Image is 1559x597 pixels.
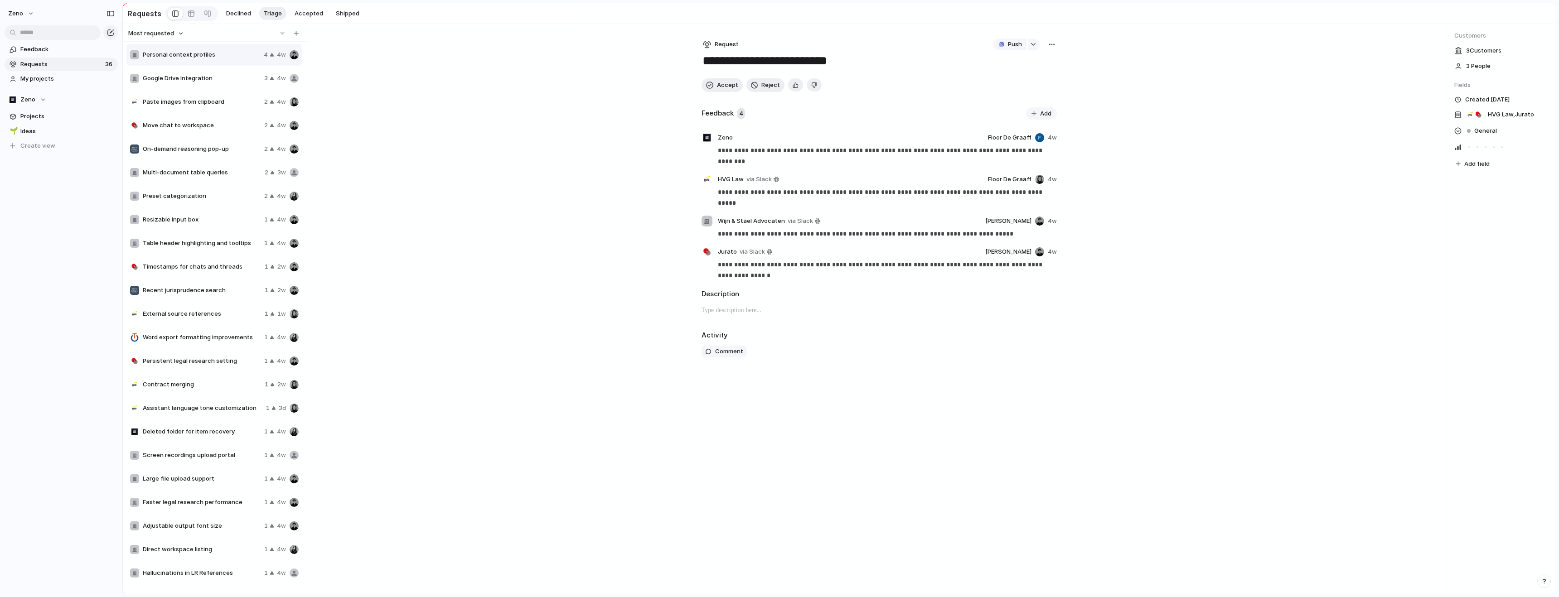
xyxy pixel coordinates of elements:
span: My projects [20,74,115,83]
span: 1 [264,451,268,460]
span: 4w [277,144,286,154]
span: Jurato [718,247,737,256]
span: General [1474,126,1497,135]
span: Wijn & Stael Advocaten [718,217,785,226]
h2: Description [702,289,1057,299]
span: Created [DATE] [1465,95,1510,104]
span: Ideas [20,127,115,136]
span: Multi-document table queries [143,168,261,177]
span: Assistant language tone customization [143,404,262,413]
span: Word export formatting improvements [143,333,261,342]
span: 2w [277,286,286,295]
h2: Feedback [702,108,734,119]
span: 2w [277,262,286,271]
span: 1 [265,262,268,271]
span: Create view [20,141,55,150]
span: 4w [277,498,286,507]
span: 4w [277,474,286,483]
span: 4 [264,50,268,59]
span: 4w [1048,175,1057,184]
button: Most requested [127,28,185,39]
span: Table header highlighting and tooltips [143,239,261,248]
div: 🌱 [10,126,16,136]
span: On-demand reasoning pop-up [143,144,261,154]
span: Shipped [336,9,359,18]
span: Zeno [20,95,35,104]
span: Deleted folder for item recovery [143,427,261,436]
span: Reject [761,81,780,90]
span: Timestamps for chats and threads [143,262,261,271]
span: 1 [264,521,268,530]
button: Accept [702,78,743,92]
span: Contract merging [143,380,261,389]
span: Resizable input box [143,215,261,224]
span: 4w [1048,217,1057,226]
span: Google Drive Integration [143,74,261,83]
a: via Slack [745,174,781,185]
button: Push [993,39,1026,50]
span: Adjustable output font size [143,521,261,530]
span: 3d [279,404,286,413]
span: Screen recordings upload portal [143,451,261,460]
span: 4w [1048,133,1057,142]
span: Faster legal research performance [143,498,261,507]
span: Comment [715,347,743,356]
span: Projects [20,112,115,121]
span: 2w [277,380,286,389]
span: 4w [277,568,286,578]
button: Declined [222,7,256,20]
span: Requests [20,60,102,69]
span: Declined [226,9,251,18]
a: 🌱Ideas [5,125,118,138]
span: Accept [717,81,738,90]
button: Zeno [5,93,118,106]
span: External source references [143,309,261,318]
span: Add field [1464,159,1490,169]
span: 4w [277,239,286,248]
button: Comment [702,346,747,357]
span: Push [1008,40,1022,49]
span: Personal context profiles [143,50,260,59]
a: Projects [5,110,118,123]
span: 4w [277,427,286,436]
a: via Slack [786,216,822,226]
span: Recent jurisprudence search [143,286,261,295]
span: 2 [265,168,268,177]
span: 1 [264,474,268,483]
span: Large file upload support [143,474,261,483]
button: Add [1026,107,1057,120]
span: 36 [105,60,114,69]
span: 2 [264,192,268,201]
a: Requests36 [5,58,118,71]
span: 1 [264,427,268,436]
button: Accepted [290,7,328,20]
span: 1 [265,380,268,389]
span: 1 [264,498,268,507]
h2: Requests [127,8,161,19]
span: 4w [1048,247,1057,256]
span: Floor De Graaff [988,133,1031,142]
span: 1 [265,286,268,295]
span: Feedback [20,45,115,54]
span: Move chat to workspace [143,121,261,130]
span: 1 [264,568,268,578]
span: Paste images from clipboard [143,97,261,106]
span: 1 [264,545,268,554]
span: 1 [264,239,268,248]
span: 1 [266,404,270,413]
span: [PERSON_NAME] [985,217,1031,226]
span: Request [715,40,739,49]
span: Most requested [128,29,174,38]
span: 4w [277,50,286,59]
span: 4w [277,356,286,366]
span: Direct workspace listing [143,545,261,554]
span: 4w [277,121,286,130]
button: Triage [259,7,286,20]
span: 4w [277,333,286,342]
span: 1 [264,333,268,342]
span: Hallucinations in LR References [143,568,261,578]
span: 4w [277,97,286,106]
span: via Slack [746,175,772,184]
button: Request [702,39,740,50]
span: 3 [264,74,268,83]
